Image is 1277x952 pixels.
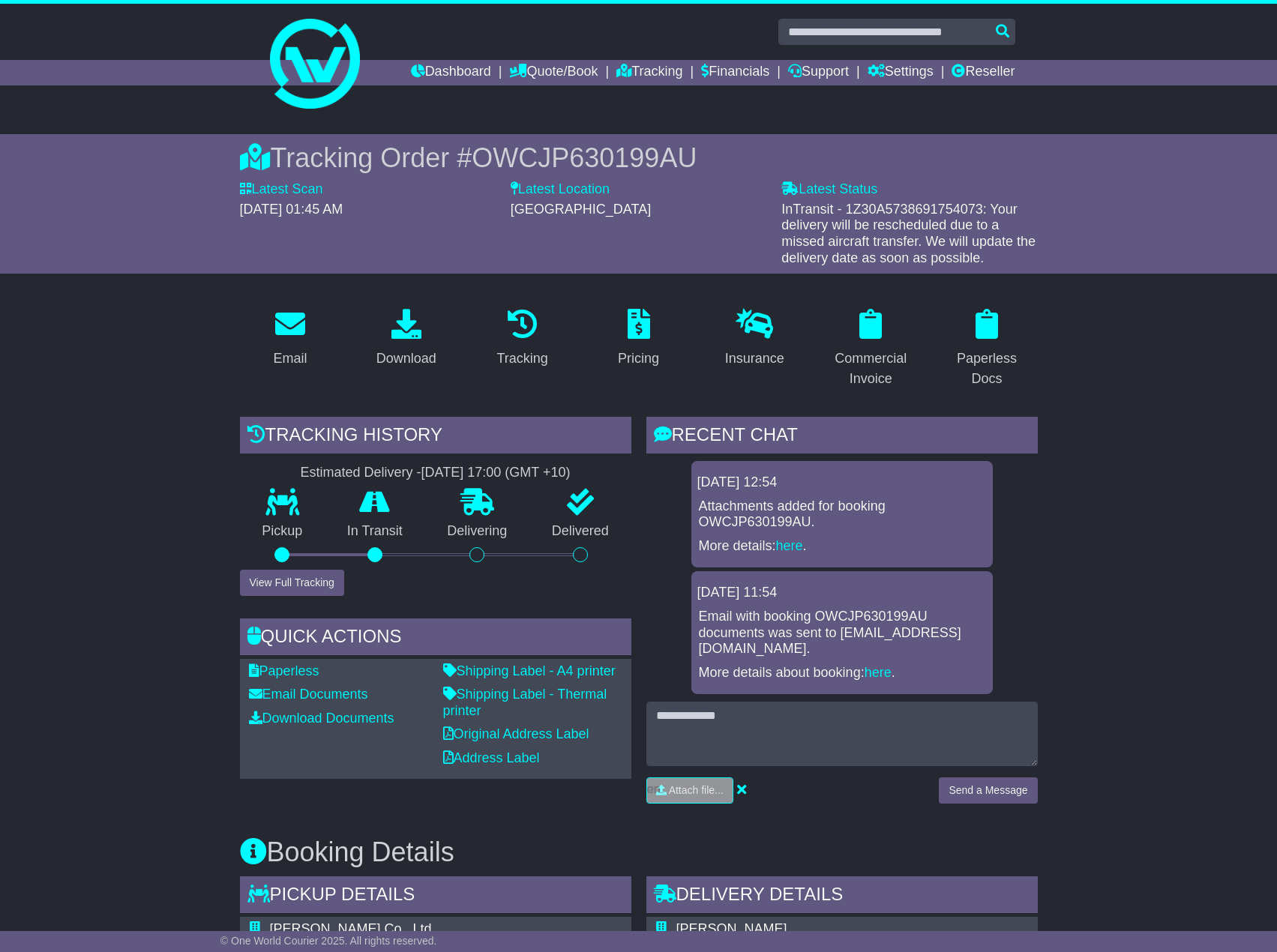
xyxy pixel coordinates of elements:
a: here [776,538,803,553]
div: RECENT CHAT [646,417,1038,457]
a: Pricing [608,304,669,374]
div: Insurance [725,349,784,369]
a: Commercial Invoice [820,304,922,394]
p: More details about booking: . [699,665,985,681]
a: Support [788,60,849,85]
a: Dashboard [411,60,491,85]
label: Latest Status [781,181,877,198]
label: Latest Location [511,181,610,198]
div: [DATE] 17:00 (GMT +10) [421,465,571,481]
a: Shipping Label - Thermal printer [443,687,607,718]
div: Tracking history [240,417,631,457]
p: Delivering [425,523,530,540]
p: Delivered [529,523,631,540]
a: Insurance [715,304,794,374]
div: Pickup Details [240,876,631,917]
label: Latest Scan [240,181,323,198]
a: Financials [701,60,769,85]
a: Quote/Book [509,60,598,85]
a: Settings [868,60,934,85]
div: Estimated Delivery - [240,465,631,481]
a: Paperless [249,663,319,678]
span: © One World Courier 2025. All rights reserved. [220,935,437,947]
button: View Full Tracking [240,570,344,596]
div: Tracking [496,349,547,369]
div: Download [376,349,436,369]
a: Original Address Label [443,726,589,741]
p: Pickup [240,523,325,540]
a: Download [367,304,446,374]
div: Tracking Order # [240,142,1038,174]
a: Tracking [616,60,682,85]
p: Attachments added for booking OWCJP630199AU. [699,498,985,531]
div: Quick Actions [240,618,631,659]
a: Paperless Docs [937,304,1038,394]
a: Reseller [952,60,1015,85]
a: Tracking [487,304,557,374]
div: Pricing [618,349,659,369]
span: InTransit - 1Z30A5738691754073: Your delivery will be rescheduled due to a missed aircraft transf... [781,202,1036,265]
div: [DATE] 11:54 [697,585,987,601]
a: Download Documents [249,711,394,726]
p: More details: . [699,538,985,555]
a: Email Documents [249,687,368,702]
a: here [865,665,892,680]
span: [PERSON_NAME] Co., Ltd. [270,921,436,936]
a: Shipping Label - A4 printer [443,663,616,678]
div: Paperless Docs [946,349,1028,389]
span: [PERSON_NAME] [676,921,787,936]
button: Send a Message [939,777,1037,804]
a: Address Label [443,750,540,765]
span: [GEOGRAPHIC_DATA] [511,202,651,217]
p: Email with booking OWCJP630199AU documents was sent to [EMAIL_ADDRESS][DOMAIN_NAME]. [699,609,985,657]
span: OWCJP630199AU [472,142,697,173]
a: Email [263,304,316,374]
h3: Booking Details [240,837,1038,867]
div: Delivery Details [646,876,1038,917]
p: In Transit [325,523,425,540]
div: Email [273,349,307,369]
div: Commercial Invoice [830,349,912,389]
span: [DATE] 01:45 AM [240,202,343,217]
div: [DATE] 12:54 [697,475,987,491]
